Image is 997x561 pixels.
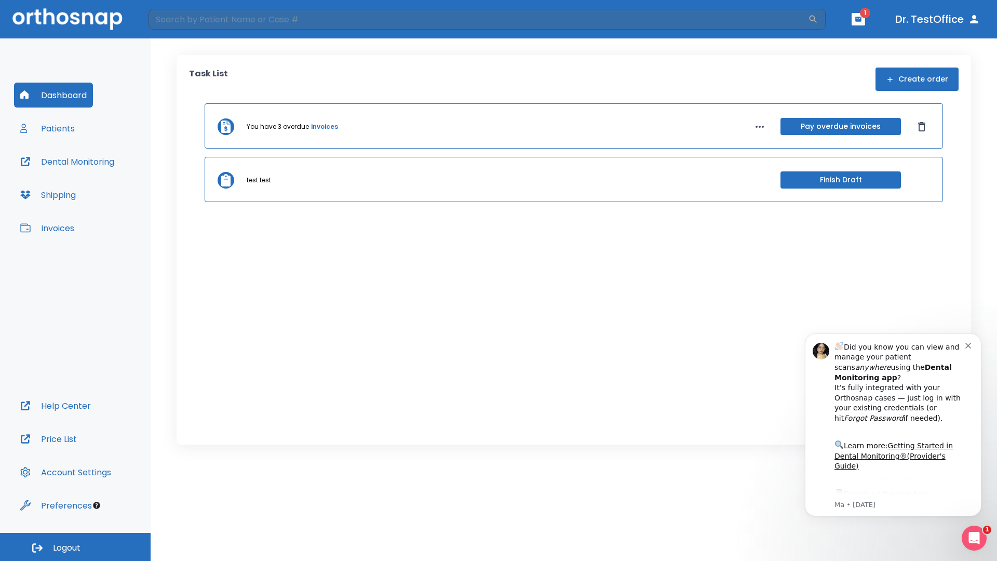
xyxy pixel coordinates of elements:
[45,182,176,192] p: Message from Ma, sent 4w ago
[14,426,83,451] button: Price List
[875,68,959,91] button: Create order
[913,118,930,135] button: Dismiss
[176,22,184,31] button: Dismiss notification
[860,8,870,18] span: 1
[311,122,338,131] a: invoices
[14,182,82,207] button: Shipping
[780,171,901,189] button: Finish Draft
[189,68,228,91] p: Task List
[780,118,901,135] button: Pay overdue invoices
[14,116,81,141] button: Patients
[14,83,93,108] button: Dashboard
[247,122,309,131] p: You have 3 overdue
[45,169,176,222] div: Download the app: | ​ Let us know if you need help getting started!
[962,526,987,551] iframe: Intercom live chat
[789,318,997,533] iframe: Intercom notifications message
[14,493,98,518] button: Preferences
[983,526,991,534] span: 1
[149,9,808,30] input: Search by Patient Name or Case #
[14,149,120,174] button: Dental Monitoring
[53,542,80,554] span: Logout
[14,216,80,241] button: Invoices
[92,501,101,510] div: Tooltip anchor
[45,172,138,191] a: App Store
[247,176,271,185] p: test test
[12,8,123,30] img: Orthosnap
[14,393,97,418] button: Help Center
[891,10,985,29] button: Dr. TestOffice
[14,460,117,485] button: Account Settings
